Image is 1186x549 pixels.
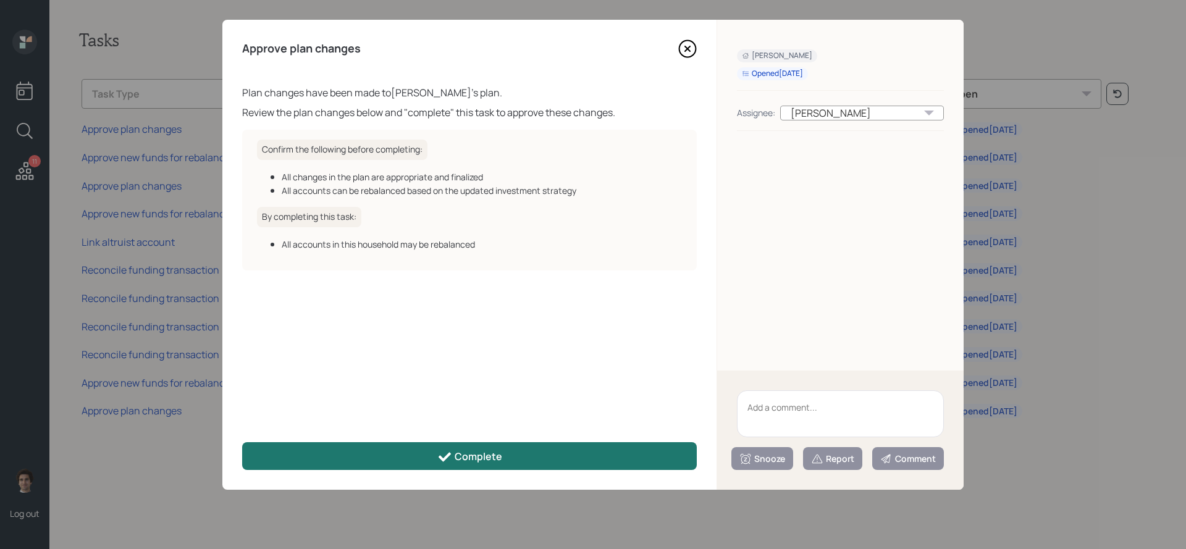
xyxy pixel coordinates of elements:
h6: By completing this task: [257,207,361,227]
button: Comment [872,447,944,470]
div: All changes in the plan are appropriate and finalized [282,170,682,183]
button: Report [803,447,862,470]
div: Plan changes have been made to [PERSON_NAME] 's plan. [242,85,697,100]
div: Opened [DATE] [742,69,803,79]
h4: Approve plan changes [242,42,361,56]
div: Comment [880,453,936,465]
button: Complete [242,442,697,470]
div: All accounts can be rebalanced based on the updated investment strategy [282,184,682,197]
h6: Confirm the following before completing: [257,140,427,160]
div: All accounts in this household may be rebalanced [282,238,682,251]
div: Review the plan changes below and "complete" this task to approve these changes. [242,105,697,120]
div: Assignee: [737,106,775,119]
div: [PERSON_NAME] [780,106,944,120]
button: Snooze [731,447,793,470]
div: Complete [437,450,502,464]
div: Snooze [739,453,785,465]
div: [PERSON_NAME] [742,51,812,61]
div: Report [811,453,854,465]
